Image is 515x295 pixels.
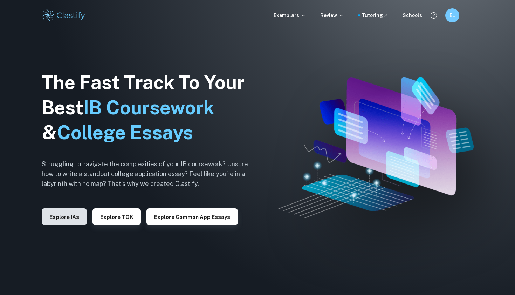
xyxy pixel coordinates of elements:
h6: EL [448,12,456,19]
h6: Struggling to navigate the complexities of your IB coursework? Unsure how to write a standout col... [42,159,259,189]
img: Clastify logo [42,8,86,22]
button: Explore TOK [92,208,141,225]
a: Explore Common App essays [146,213,238,220]
p: Exemplars [274,12,306,19]
span: College Essays [57,121,193,143]
button: Explore Common App essays [146,208,238,225]
span: IB Coursework [83,96,214,119]
a: Tutoring [362,12,389,19]
button: Explore IAs [42,208,87,225]
a: Explore TOK [92,213,141,220]
a: Schools [403,12,422,19]
h1: The Fast Track To Your Best & [42,70,259,146]
button: EL [445,8,459,22]
a: Explore IAs [42,213,87,220]
p: Review [320,12,344,19]
img: Clastify hero [278,77,474,219]
button: Help and Feedback [428,9,440,21]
